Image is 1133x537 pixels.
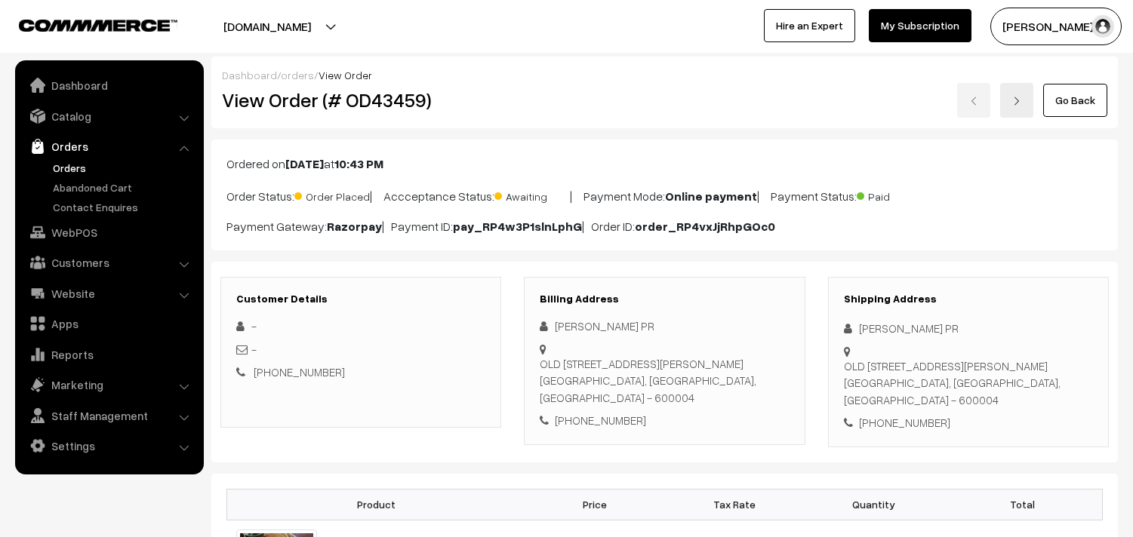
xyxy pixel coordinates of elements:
b: Online payment [665,189,757,204]
th: Product [227,489,525,520]
img: COMMMERCE [19,20,177,31]
span: View Order [319,69,372,81]
th: Price [525,489,665,520]
a: Dashboard [19,72,199,99]
span: Paid [857,185,932,204]
h3: Customer Details [236,293,485,305]
b: [DATE] [285,156,324,171]
a: Website [19,280,199,307]
div: - [236,341,485,358]
a: Apps [19,310,199,337]
img: right-arrow.png [1012,97,1021,106]
a: Settings [19,432,199,459]
a: Staff Management [19,402,199,429]
div: [PERSON_NAME] PR [540,318,789,335]
div: - [236,318,485,335]
a: Abandoned Cart [49,180,199,195]
a: orders [281,69,314,81]
h2: View Order (# OD43459) [222,88,502,112]
a: Dashboard [222,69,277,81]
a: WebPOS [19,219,199,246]
h3: Shipping Address [844,293,1093,305]
th: Quantity [804,489,944,520]
a: My Subscription [869,9,971,42]
a: Customers [19,249,199,276]
p: Order Status: | Accceptance Status: | Payment Mode: | Payment Status: [226,185,1103,205]
th: Tax Rate [664,489,804,520]
div: OLD [STREET_ADDRESS][PERSON_NAME] [GEOGRAPHIC_DATA], [GEOGRAPHIC_DATA], [GEOGRAPHIC_DATA] - 600004 [540,355,789,407]
a: Reports [19,341,199,368]
b: order_RP4vxJjRhpGOc0 [635,219,775,234]
p: Ordered on at [226,155,1103,173]
div: / / [222,67,1107,83]
th: Total [944,489,1103,520]
a: Catalog [19,103,199,130]
b: Razorpay [327,219,382,234]
a: Contact Enquires [49,199,199,215]
a: Orders [49,160,199,176]
a: COMMMERCE [19,15,151,33]
div: OLD [STREET_ADDRESS][PERSON_NAME] [GEOGRAPHIC_DATA], [GEOGRAPHIC_DATA], [GEOGRAPHIC_DATA] - 600004 [844,357,1093,409]
div: [PERSON_NAME] PR [844,320,1093,337]
div: [PHONE_NUMBER] [540,412,789,429]
span: Awaiting [494,185,570,204]
span: Order Placed [294,185,370,204]
a: Marketing [19,371,199,398]
a: Hire an Expert [764,9,855,42]
h3: Billing Address [540,293,789,305]
div: [PHONE_NUMBER] [844,414,1093,431]
b: 10:43 PM [334,156,383,171]
b: pay_RP4w3P1slnLphG [453,219,582,234]
img: user [1091,15,1114,38]
button: [PERSON_NAME] s… [990,8,1122,45]
p: Payment Gateway: | Payment ID: | Order ID: [226,217,1103,235]
button: [DOMAIN_NAME] [171,8,364,45]
a: Orders [19,133,199,160]
a: [PHONE_NUMBER] [254,365,345,379]
a: Go Back [1043,84,1107,117]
